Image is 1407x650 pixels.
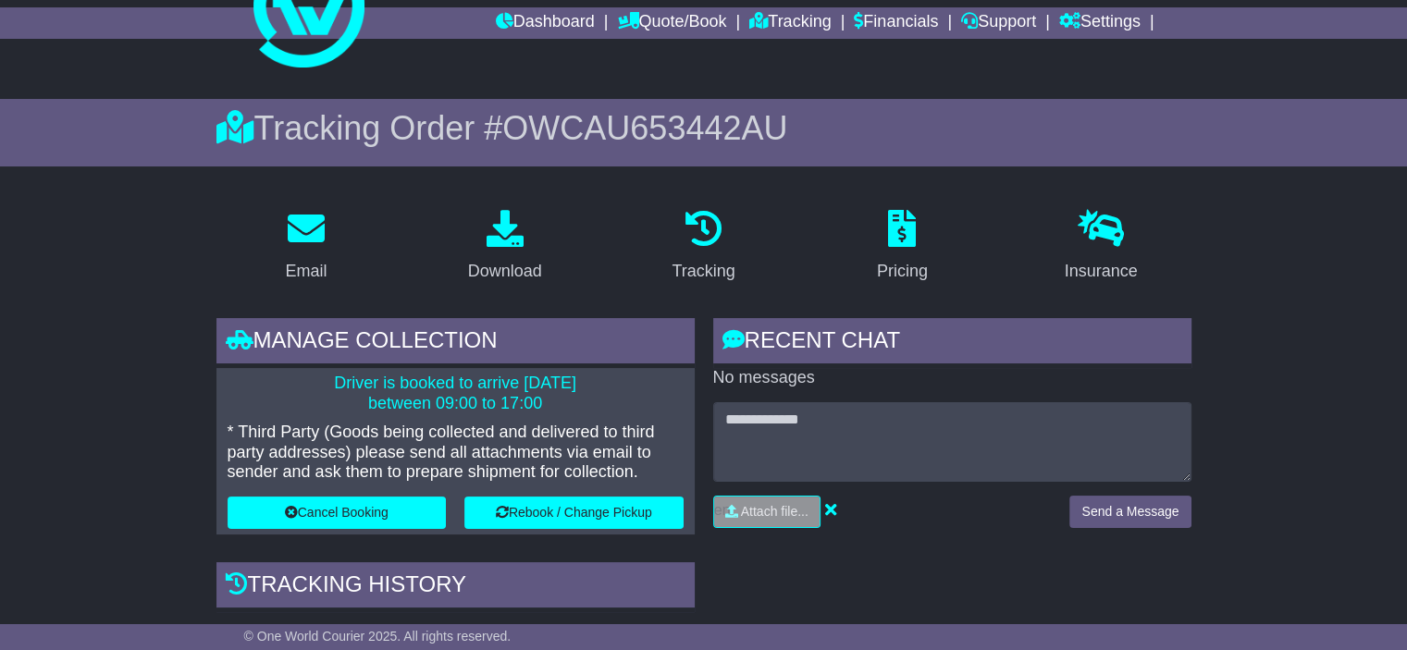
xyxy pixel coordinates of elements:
button: Send a Message [1069,496,1191,528]
p: Driver is booked to arrive [DATE] between 09:00 to 17:00 [228,374,684,413]
div: [DATE] 17:00 (GMT +9) [442,621,617,642]
a: Download [456,203,554,290]
a: Settings [1059,7,1141,39]
div: Pricing [877,259,928,284]
p: * Third Party (Goods being collected and delivered to third party addresses) please send all atta... [228,423,684,483]
div: Tracking Order # [216,108,1191,148]
p: No messages [713,368,1191,388]
a: Email [273,203,339,290]
span: OWCAU653442AU [502,109,787,147]
a: Tracking [749,7,831,39]
a: Dashboard [496,7,595,39]
a: Support [961,7,1036,39]
div: Manage collection [216,318,695,368]
a: Financials [854,7,938,39]
a: Quote/Book [617,7,726,39]
div: Email [285,259,327,284]
div: Insurance [1065,259,1138,284]
button: Cancel Booking [228,497,447,529]
span: © One World Courier 2025. All rights reserved. [244,629,512,644]
div: Tracking history [216,562,695,612]
a: Pricing [865,203,940,290]
div: RECENT CHAT [713,318,1191,368]
div: Download [468,259,542,284]
button: Rebook / Change Pickup [464,497,684,529]
a: Tracking [660,203,747,290]
div: Tracking [672,259,734,284]
a: Insurance [1053,203,1150,290]
div: Estimated Delivery - [216,621,695,642]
